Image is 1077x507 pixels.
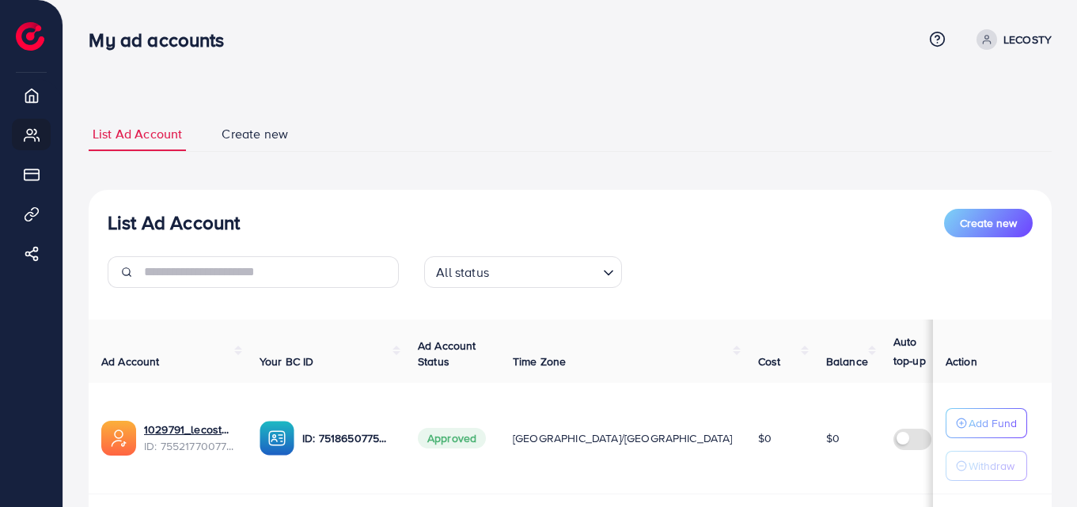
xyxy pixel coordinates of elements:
p: Withdraw [969,456,1014,475]
a: LECOSTY [970,29,1052,50]
h3: List Ad Account [108,211,240,234]
span: $0 [826,430,840,446]
iframe: Chat [1010,436,1065,495]
span: ID: 7552177007761833991 [144,438,234,454]
h3: My ad accounts [89,28,237,51]
a: 1029791_lecosty new ad 2nd acc_1758378690562 [144,422,234,437]
button: Create new [944,209,1033,237]
p: LECOSTY [1003,30,1052,49]
span: Your BC ID [260,354,314,369]
div: Search for option [424,256,622,288]
span: All status [433,261,492,284]
img: ic-ba-acc.ded83a64.svg [260,421,294,456]
span: Create new [222,125,288,143]
span: $0 [758,430,772,446]
span: Ad Account [101,354,160,369]
input: Search for option [494,258,597,284]
button: Withdraw [946,451,1027,481]
p: ID: 7518650775808524295 [302,429,392,448]
span: List Ad Account [93,125,182,143]
span: Time Zone [513,354,566,369]
button: Add Fund [946,408,1027,438]
span: Balance [826,354,868,369]
span: Cost [758,354,781,369]
span: Action [946,354,977,369]
span: [GEOGRAPHIC_DATA]/[GEOGRAPHIC_DATA] [513,430,733,446]
img: logo [16,22,44,51]
p: Add Fund [969,414,1017,433]
img: ic-ads-acc.e4c84228.svg [101,421,136,456]
span: Ad Account Status [418,338,476,369]
p: Auto top-up [893,332,939,370]
div: <span class='underline'>1029791_lecosty new ad 2nd acc_1758378690562</span></br>7552177007761833991 [144,422,234,454]
span: Approved [418,428,486,448]
span: Create new [960,215,1017,231]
